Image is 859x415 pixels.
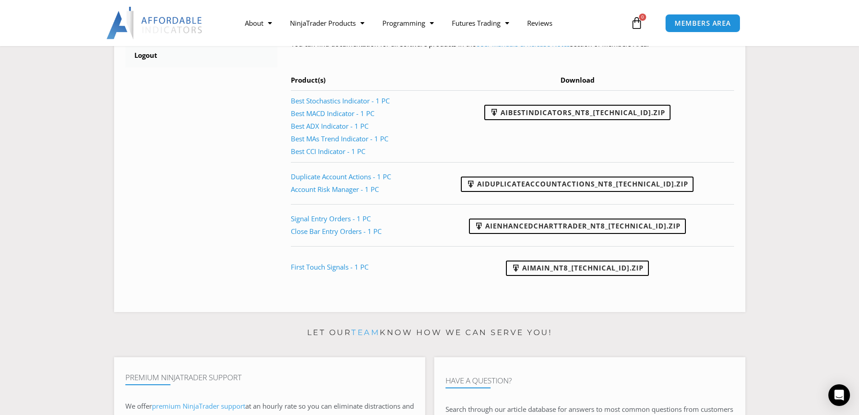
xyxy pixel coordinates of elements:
[291,262,368,271] a: First Touch Signals - 1 PC
[373,13,443,33] a: Programming
[476,39,570,48] a: User Manuals & Release Notes
[617,10,657,36] a: 0
[469,219,686,234] a: AIEnhancedChartTrader_NT8_[TECHNICAL_ID].zip
[291,147,365,156] a: Best CCI Indicator - 1 PC
[639,14,646,21] span: 0
[114,326,745,340] p: Let our know how we can serve you!
[125,44,278,67] a: Logout
[443,13,518,33] a: Futures Trading
[281,13,373,33] a: NinjaTrader Products
[291,134,388,143] a: Best MAs Trend Indicator - 1 PC
[291,185,379,194] a: Account Risk Manager - 1 PC
[125,401,152,410] span: We offer
[484,105,671,120] a: AIBestIndicators_NT8_[TECHNICAL_ID].zip
[291,121,368,131] a: Best ADX Indicator - 1 PC
[291,96,390,105] a: Best Stochastics Indicator - 1 PC
[236,13,281,33] a: About
[291,75,326,84] span: Product(s)
[291,214,371,223] a: Signal Entry Orders - 1 PC
[675,20,731,27] span: MEMBERS AREA
[446,376,734,385] h4: Have A Question?
[291,172,391,181] a: Duplicate Account Actions - 1 PC
[152,401,245,410] a: premium NinjaTrader support
[506,261,649,276] a: AIMain_NT8_[TECHNICAL_ID].zip
[518,13,561,33] a: Reviews
[125,373,414,382] h4: Premium NinjaTrader Support
[291,109,374,118] a: Best MACD Indicator - 1 PC
[560,75,595,84] span: Download
[828,384,850,406] div: Open Intercom Messenger
[106,7,203,39] img: LogoAI | Affordable Indicators – NinjaTrader
[461,177,694,192] a: AIDuplicateAccountActions_NT8_[TECHNICAL_ID].zip
[351,328,380,337] a: team
[236,13,628,33] nav: Menu
[291,227,381,236] a: Close Bar Entry Orders - 1 PC
[665,14,740,33] a: MEMBERS AREA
